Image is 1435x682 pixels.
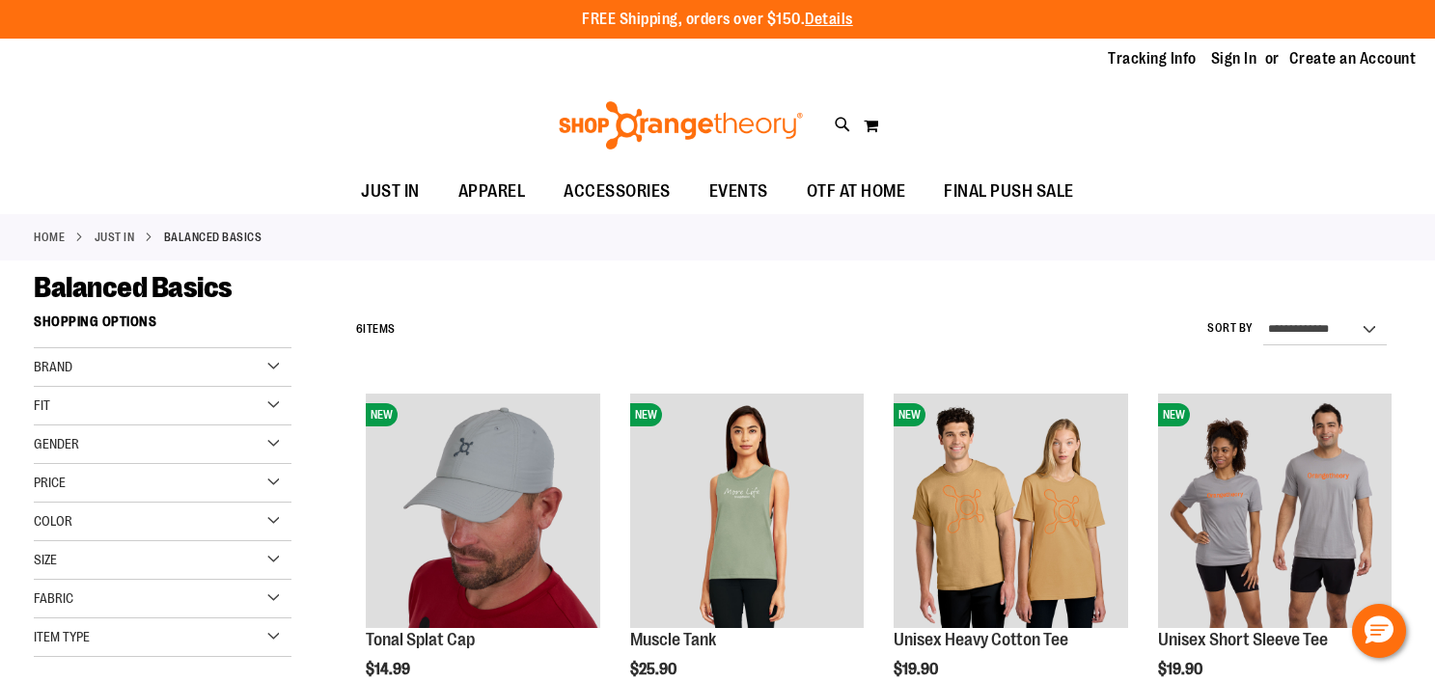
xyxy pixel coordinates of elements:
a: Unisex Heavy Cotton TeeNEW [894,394,1127,630]
a: Sign In [1211,48,1257,69]
a: Muscle TankNEW [630,394,864,630]
span: NEW [366,403,398,426]
a: JUST IN [342,170,439,213]
a: Unisex Heavy Cotton Tee [894,630,1068,649]
button: Hello, have a question? Let’s chat. [1352,604,1406,658]
img: Product image for Grey Tonal Splat Cap [366,394,599,627]
span: Balanced Basics [34,271,233,304]
label: Sort By [1207,320,1254,337]
span: Color [34,513,72,529]
span: Brand [34,359,72,374]
img: Unisex Short Sleeve Tee [1158,394,1392,627]
span: $25.90 [630,661,679,678]
span: $19.90 [1158,661,1205,678]
span: OTF AT HOME [807,170,906,213]
a: Tracking Info [1108,48,1197,69]
img: Muscle Tank [630,394,864,627]
a: Product image for Grey Tonal Splat CapNEW [366,394,599,630]
strong: Shopping Options [34,305,291,348]
span: NEW [894,403,925,426]
h2: Items [356,314,396,344]
a: JUST IN [95,229,135,246]
a: Muscle Tank [630,630,716,649]
a: Tonal Splat Cap [366,630,475,649]
span: Size [34,552,57,567]
span: Fit [34,397,50,413]
span: $19.90 [894,661,941,678]
span: APPAREL [458,170,526,213]
a: Details [805,11,853,28]
span: EVENTS [709,170,768,213]
a: ACCESSORIES [544,170,690,214]
strong: Balanced Basics [164,229,262,246]
span: Fabric [34,590,73,606]
img: Shop Orangetheory [556,101,806,150]
a: OTF AT HOME [787,170,925,214]
span: ACCESSORIES [564,170,671,213]
span: Price [34,475,66,490]
span: JUST IN [361,170,420,213]
p: FREE Shipping, orders over $150. [582,9,853,31]
span: FINAL PUSH SALE [944,170,1074,213]
img: Unisex Heavy Cotton Tee [894,394,1127,627]
span: Item Type [34,629,90,644]
span: Gender [34,436,79,451]
span: $14.99 [366,661,413,678]
a: Create an Account [1289,48,1417,69]
span: NEW [630,403,662,426]
span: NEW [1158,403,1190,426]
a: Unisex Short Sleeve Tee [1158,630,1328,649]
a: EVENTS [690,170,787,214]
a: FINAL PUSH SALE [924,170,1093,214]
span: 6 [356,322,364,336]
a: Home [34,229,65,246]
a: APPAREL [439,170,545,214]
a: Unisex Short Sleeve TeeNEW [1158,394,1392,630]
